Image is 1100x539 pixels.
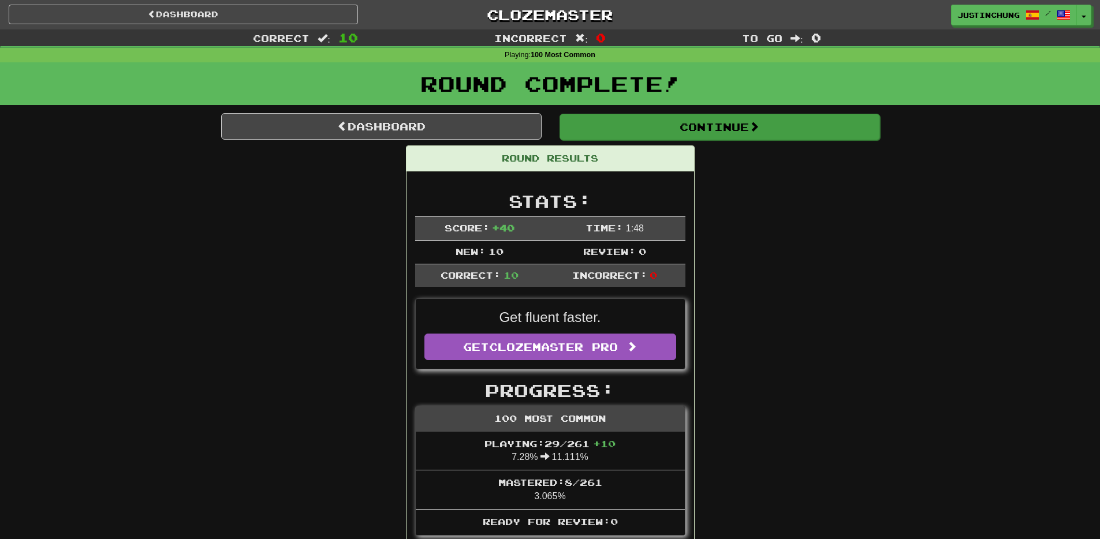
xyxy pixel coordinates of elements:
[498,477,602,488] span: Mastered: 8 / 261
[456,246,486,257] span: New:
[583,246,636,257] span: Review:
[593,438,616,449] span: + 10
[489,340,618,353] span: Clozemaster Pro
[424,334,676,360] a: GetClozemaster Pro
[494,32,567,44] span: Incorrect
[560,114,880,140] button: Continue
[626,223,644,233] span: 1 : 48
[424,308,676,327] p: Get fluent faster.
[415,381,685,400] h2: Progress:
[639,246,646,257] span: 0
[596,31,606,44] span: 0
[416,470,685,510] li: 3.065%
[416,432,685,471] li: 7.28% 11.111%
[441,269,501,280] span: Correct:
[484,438,616,449] span: Playing: 29 / 261
[318,33,330,43] span: :
[957,10,1020,20] span: justinchung
[338,31,358,44] span: 10
[415,192,685,211] h2: Stats:
[483,516,618,527] span: Ready for Review: 0
[1045,9,1051,17] span: /
[9,5,358,24] a: Dashboard
[445,222,490,233] span: Score:
[4,72,1096,95] h1: Round Complete!
[811,31,821,44] span: 0
[586,222,623,233] span: Time:
[790,33,803,43] span: :
[650,269,657,280] span: 0
[504,269,519,280] span: 10
[572,269,647,280] span: Incorrect:
[951,5,1077,25] a: justinchung /
[489,246,504,257] span: 10
[375,5,725,25] a: Clozemaster
[416,406,685,432] div: 100 Most Common
[531,51,595,59] strong: 100 Most Common
[492,222,514,233] span: + 40
[575,33,588,43] span: :
[742,32,782,44] span: To go
[221,113,542,140] a: Dashboard
[407,146,694,171] div: Round Results
[253,32,310,44] span: Correct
